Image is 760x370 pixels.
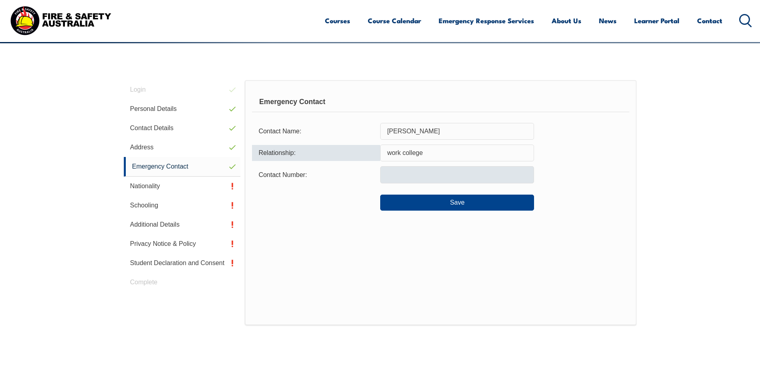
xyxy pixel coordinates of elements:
a: Address [124,138,241,157]
div: Emergency Contact [252,92,629,112]
a: Additional Details [124,215,241,234]
a: Student Declaration and Consent [124,253,241,273]
a: Schooling [124,196,241,215]
a: Privacy Notice & Policy [124,234,241,253]
div: Contact Name: [252,124,380,139]
a: Personal Details [124,99,241,119]
a: Courses [325,10,350,31]
a: Contact [697,10,722,31]
a: News [599,10,617,31]
a: Emergency Response Services [439,10,534,31]
a: Course Calendar [368,10,421,31]
a: Nationality [124,177,241,196]
a: Emergency Contact [124,157,241,177]
a: Contact Details [124,119,241,138]
a: Learner Portal [634,10,679,31]
button: Save [380,195,534,211]
a: About Us [552,10,581,31]
div: Contact Number: [252,167,380,182]
div: Relationship: [252,145,380,161]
